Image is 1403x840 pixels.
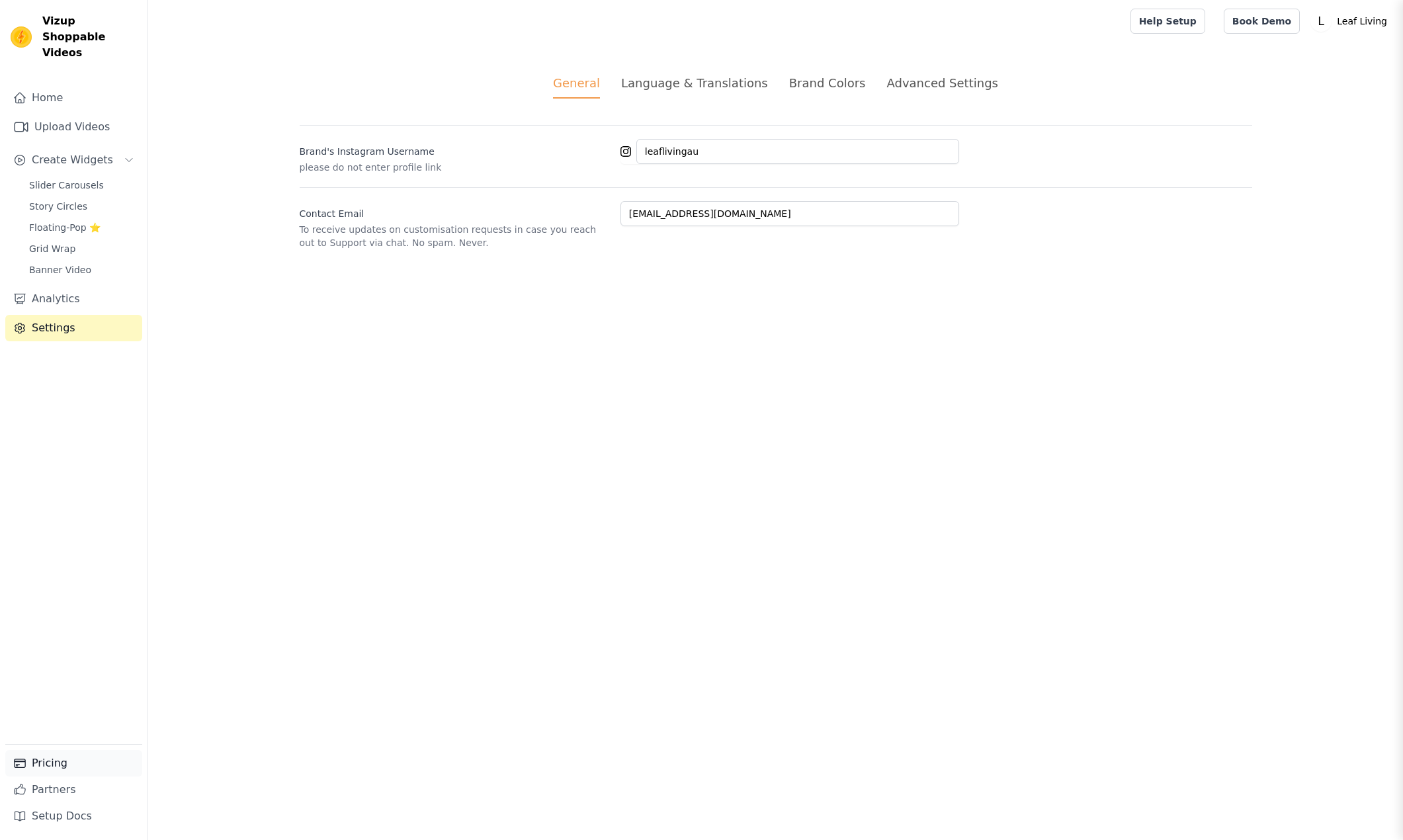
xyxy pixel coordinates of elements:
[1310,9,1392,33] button: L Leaf Living
[29,263,91,276] span: Banner Video
[11,26,32,48] img: Vizup
[300,202,610,220] label: Contact Email
[29,179,104,192] span: Slider Carousels
[21,239,142,258] a: Grid Wrap
[1332,9,1392,33] p: Leaf Living
[5,803,142,829] a: Setup Docs
[5,750,142,777] a: Pricing
[300,161,610,174] p: please do not enter profile link
[21,197,142,216] a: Story Circles
[32,152,113,168] span: Create Widgets
[1224,9,1300,34] a: Book Demo
[29,242,75,255] span: Grid Wrap
[42,13,137,61] span: Vizup Shoppable Videos
[1318,15,1324,28] text: L
[29,200,87,213] span: Story Circles
[5,777,142,803] a: Partners
[5,286,142,312] a: Analytics
[789,74,866,92] div: Brand Colors
[29,221,101,234] span: Floating-Pop ⭐
[5,315,142,341] a: Settings
[5,147,142,173] button: Create Widgets
[5,114,142,140] a: Upload Videos
[300,140,610,158] label: Brand's Instagram Username
[621,74,768,92] div: Language & Translations
[21,176,142,194] a: Slider Carousels
[300,223,610,249] p: To receive updates on customisation requests in case you reach out to Support via chat. No spam. ...
[21,261,142,279] a: Banner Video
[553,74,600,99] div: General
[21,218,142,237] a: Floating-Pop ⭐
[5,85,142,111] a: Home
[886,74,998,92] div: Advanced Settings
[1130,9,1205,34] a: Help Setup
